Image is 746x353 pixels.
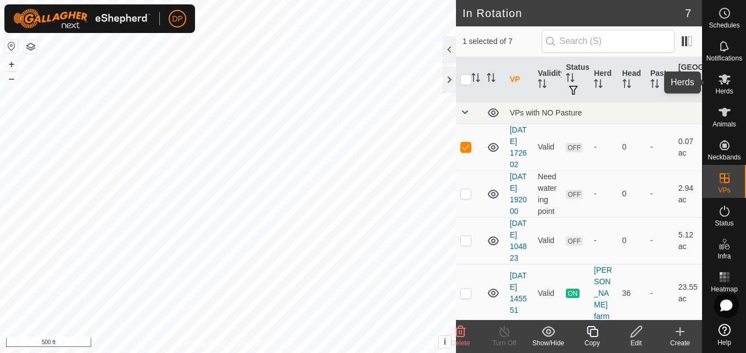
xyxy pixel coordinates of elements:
[594,81,603,90] p-sorticon: Activate to sort
[505,57,533,102] th: VP
[618,264,646,322] td: 36
[463,7,685,20] h2: In Rotation
[13,9,151,29] img: Gallagher Logo
[715,220,733,227] span: Status
[703,319,746,350] a: Help
[717,253,731,260] span: Infra
[709,22,739,29] span: Schedules
[24,40,37,53] button: Map Layers
[594,188,613,200] div: -
[711,286,738,293] span: Heatmap
[618,57,646,102] th: Head
[658,338,702,348] div: Create
[566,289,579,298] span: ON
[614,338,658,348] div: Edit
[487,75,496,84] p-sorticon: Activate to sort
[589,57,617,102] th: Herd
[439,336,451,348] button: i
[646,170,674,217] td: -
[570,338,614,348] div: Copy
[717,339,731,346] span: Help
[471,75,480,84] p-sorticon: Activate to sort
[594,264,613,322] div: [PERSON_NAME] farm
[566,190,582,199] span: OFF
[712,121,736,128] span: Animals
[510,172,527,216] a: [DATE] 192000
[646,264,674,322] td: -
[618,170,646,217] td: 0
[533,217,561,264] td: Valid
[646,124,674,170] td: -
[533,57,561,102] th: Validity
[239,339,271,349] a: Contact Us
[715,88,733,95] span: Herds
[510,125,527,169] a: [DATE] 172602
[5,40,18,53] button: Reset Map
[594,235,613,246] div: -
[510,219,527,262] a: [DATE] 104823
[463,36,542,47] span: 1 selected of 7
[542,30,675,53] input: Search (S)
[172,13,182,25] span: DP
[594,141,613,153] div: -
[618,217,646,264] td: 0
[566,236,582,246] span: OFF
[533,124,561,170] td: Valid
[526,338,570,348] div: Show/Hide
[622,81,631,90] p-sorticon: Activate to sort
[674,124,702,170] td: 0.07 ac
[685,5,691,21] span: 7
[444,337,446,346] span: i
[185,339,226,349] a: Privacy Policy
[674,264,702,322] td: 23.55 ac
[678,86,687,95] p-sorticon: Activate to sort
[482,338,526,348] div: Turn Off
[708,154,741,161] span: Neckbands
[706,55,742,62] span: Notifications
[646,57,674,102] th: Pasture
[674,170,702,217] td: 2.94 ac
[718,187,730,194] span: VPs
[5,58,18,71] button: +
[5,72,18,85] button: –
[618,124,646,170] td: 0
[674,217,702,264] td: 5.12 ac
[538,81,547,90] p-sorticon: Activate to sort
[561,57,589,102] th: Status
[566,143,582,152] span: OFF
[650,81,659,90] p-sorticon: Activate to sort
[510,271,527,315] a: [DATE] 145551
[566,75,575,84] p-sorticon: Activate to sort
[646,217,674,264] td: -
[674,57,702,102] th: [GEOGRAPHIC_DATA] Area
[510,108,698,117] div: VPs with NO Pasture
[451,339,470,347] span: Delete
[533,264,561,322] td: Valid
[533,170,561,217] td: Need watering point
